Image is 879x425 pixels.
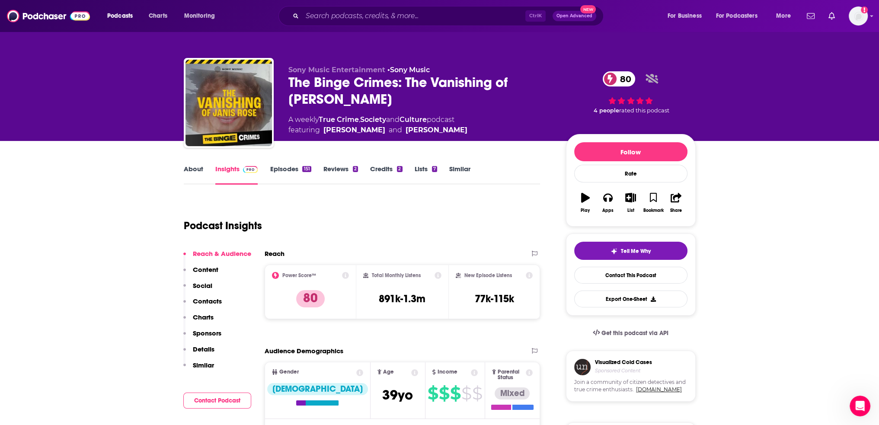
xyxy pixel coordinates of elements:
[265,347,343,355] h2: Audience Demographics
[323,165,358,185] a: Reviews2
[861,6,868,13] svg: Add a profile image
[184,219,262,232] h1: Podcast Insights
[595,359,652,366] h3: Visualized Cold Cases
[621,248,651,255] span: Tell Me Why
[472,387,482,400] span: $
[184,10,215,22] span: Monitoring
[636,386,682,393] a: [DOMAIN_NAME]
[849,6,868,26] span: Logged in as tmathaidavis
[619,107,669,114] span: rated this podcast
[360,115,386,124] a: Society
[7,8,90,24] a: Podchaser - Follow, Share and Rate Podcasts
[668,10,702,22] span: For Business
[611,248,617,255] img: tell me why sparkle
[574,291,687,307] button: Export One-Sheet
[379,292,425,305] h3: 891k-1.3m
[390,66,430,74] a: Sony Music
[183,313,214,329] button: Charts
[603,71,636,86] a: 80
[193,361,214,369] p: Similar
[178,9,226,23] button: open menu
[850,396,870,416] iframe: Intercom live chat
[611,71,636,86] span: 80
[627,208,634,213] div: List
[525,10,546,22] span: Ctrl K
[279,369,299,375] span: Gender
[288,115,467,135] div: A weekly podcast
[107,10,133,22] span: Podcasts
[776,10,791,22] span: More
[193,265,218,274] p: Content
[574,165,687,182] div: Rate
[243,166,258,173] img: Podchaser Pro
[265,249,284,258] h2: Reach
[101,9,144,23] button: open menu
[183,345,214,361] button: Details
[270,165,311,185] a: Episodes151
[849,6,868,26] button: Show profile menu
[670,208,682,213] div: Share
[406,125,467,135] div: [PERSON_NAME]
[574,187,597,218] button: Play
[372,272,421,278] h2: Total Monthly Listens
[296,290,325,307] p: 80
[387,66,430,74] span: •
[193,345,214,353] p: Details
[400,115,427,124] a: Culture
[475,292,514,305] h3: 77k-115k
[215,165,258,185] a: InsightsPodchaser Pro
[370,165,402,185] a: Credits2
[665,187,687,218] button: Share
[556,14,592,18] span: Open Advanced
[353,166,358,172] div: 2
[288,125,467,135] span: featuring
[183,361,214,377] button: Similar
[193,297,222,305] p: Contacts
[601,329,668,337] span: Get this podcast via API
[185,60,272,146] img: The Binge Crimes: The Vanishing of Janis Rose
[439,387,449,400] span: $
[602,208,614,213] div: Apps
[642,187,665,218] button: Bookmark
[288,66,385,74] span: Sony Music Entertainment
[662,9,713,23] button: open menu
[449,165,470,185] a: Similar
[574,267,687,284] a: Contact This Podcast
[825,9,838,23] a: Show notifications dropdown
[586,323,676,344] a: Get this podcast via API
[302,166,311,172] div: 151
[597,187,619,218] button: Apps
[574,379,687,393] span: Join a community of citizen detectives and true crime enthusiasts.
[581,208,590,213] div: Play
[359,115,360,124] span: ,
[716,10,758,22] span: For Podcasters
[595,367,652,374] h4: Sponsored Content
[566,351,696,422] a: Visualized Cold CasesSponsored ContentJoin a community of citizen detectives and true crime enthu...
[386,115,400,124] span: and
[193,329,221,337] p: Sponsors
[574,142,687,161] button: Follow
[193,249,251,258] p: Reach & Audience
[461,387,471,400] span: $
[553,11,596,21] button: Open AdvancedNew
[193,281,212,290] p: Social
[382,387,413,403] span: 39 yo
[143,9,173,23] a: Charts
[183,393,251,409] button: Contact Podcast
[183,297,222,313] button: Contacts
[149,10,167,22] span: Charts
[183,281,212,297] button: Social
[184,165,203,185] a: About
[498,369,524,380] span: Parental Status
[803,9,818,23] a: Show notifications dropdown
[574,359,591,375] img: coldCase.18b32719.png
[574,242,687,260] button: tell me why sparkleTell Me Why
[183,249,251,265] button: Reach & Audience
[594,107,619,114] span: 4 people
[495,387,530,399] div: Mixed
[183,265,218,281] button: Content
[183,329,221,345] button: Sponsors
[566,66,696,120] div: 80 4 peoplerated this podcast
[432,166,437,172] div: 7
